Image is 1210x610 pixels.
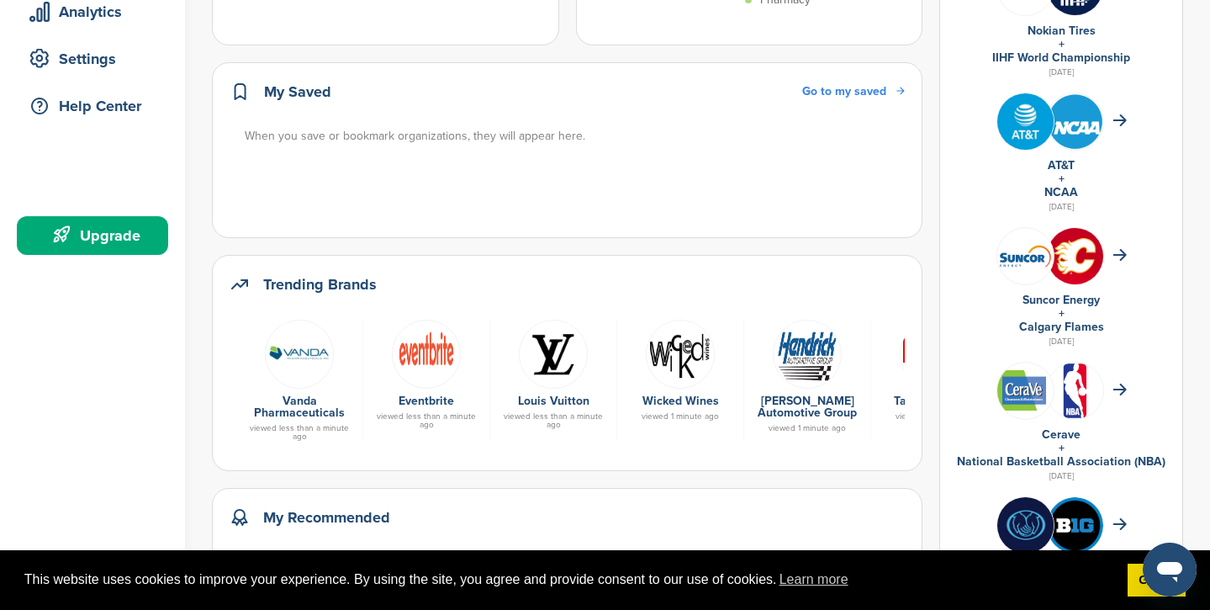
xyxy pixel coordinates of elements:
[1059,306,1065,321] a: +
[957,334,1165,349] div: [DATE]
[392,320,461,389] img: 250px eventbrite logo 2018
[372,320,481,387] a: 250px eventbrite logo 2018
[25,44,168,74] div: Settings
[1028,24,1096,38] a: Nokian Tires
[1047,93,1103,150] img: St3croq2 400x400
[1047,228,1103,284] img: 5qbfb61w 400x400
[880,320,989,387] a: Ttp logo blue slogan
[1048,158,1075,172] a: AT&T
[25,91,168,121] div: Help Center
[997,497,1054,554] img: Bi wggbs 400x400
[1019,320,1104,334] a: Calgary Flames
[1128,564,1186,597] a: dismiss cookie message
[399,394,454,408] a: Eventbrite
[997,370,1054,411] img: Data
[25,220,168,251] div: Upgrade
[992,50,1130,65] a: IIHF World Championship
[646,320,715,389] img: Open uri20141112 50798 111isbm
[1059,172,1065,186] a: +
[642,394,719,408] a: Wicked Wines
[880,412,989,421] div: viewed 1 minute ago
[957,469,1165,484] div: [DATE]
[265,320,334,389] img: 8shs2v5q 400x400
[254,394,345,420] a: Vanda Pharmaceuticals
[1044,185,1078,199] a: NCAA
[17,87,168,125] a: Help Center
[263,273,377,296] h2: Trending Brands
[773,320,842,389] img: Screen shot 2016 10 05 at 11.39.43 am
[245,127,906,146] div: When you save or bookmark organizations, they will appear here.
[802,82,905,101] a: Go to my saved
[245,424,354,441] div: viewed less than a minute ago
[753,320,862,387] a: Screen shot 2016 10 05 at 11.39.43 am
[997,93,1054,150] img: Tpli2eyp 400x400
[894,394,975,408] a: Table Talk Pies
[372,412,481,429] div: viewed less than a minute ago
[1143,543,1197,597] iframe: Button to launch messaging window
[1022,293,1100,307] a: Suncor Energy
[777,567,851,592] a: learn more about cookies
[518,394,589,408] a: Louis Vuitton
[997,243,1054,269] img: Data
[519,320,588,389] img: Vbprc7cj 400x400
[802,84,886,98] span: Go to my saved
[900,320,969,389] img: Ttp logo blue slogan
[1042,427,1081,442] a: Cerave
[263,506,390,529] h2: My Recommended
[957,65,1165,80] div: [DATE]
[1059,37,1065,51] a: +
[1047,363,1103,419] img: Open uri20141112 64162 izwz7i?1415806587
[957,199,1165,215] div: [DATE]
[24,567,1114,592] span: This website uses cookies to improve your experience. By using the site, you agree and provide co...
[17,216,168,255] a: Upgrade
[245,320,354,387] a: 8shs2v5q 400x400
[499,412,608,429] div: viewed less than a minute ago
[758,394,857,420] a: [PERSON_NAME] Automotive Group
[499,320,608,387] a: Vbprc7cj 400x400
[753,424,862,432] div: viewed 1 minute ago
[957,454,1165,469] a: National Basketball Association (NBA)
[1047,497,1103,554] img: Eum25tej 400x400
[264,80,331,103] h2: My Saved
[626,320,735,387] a: Open uri20141112 50798 111isbm
[17,40,168,78] a: Settings
[626,412,735,421] div: viewed 1 minute ago
[1059,441,1065,455] a: +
